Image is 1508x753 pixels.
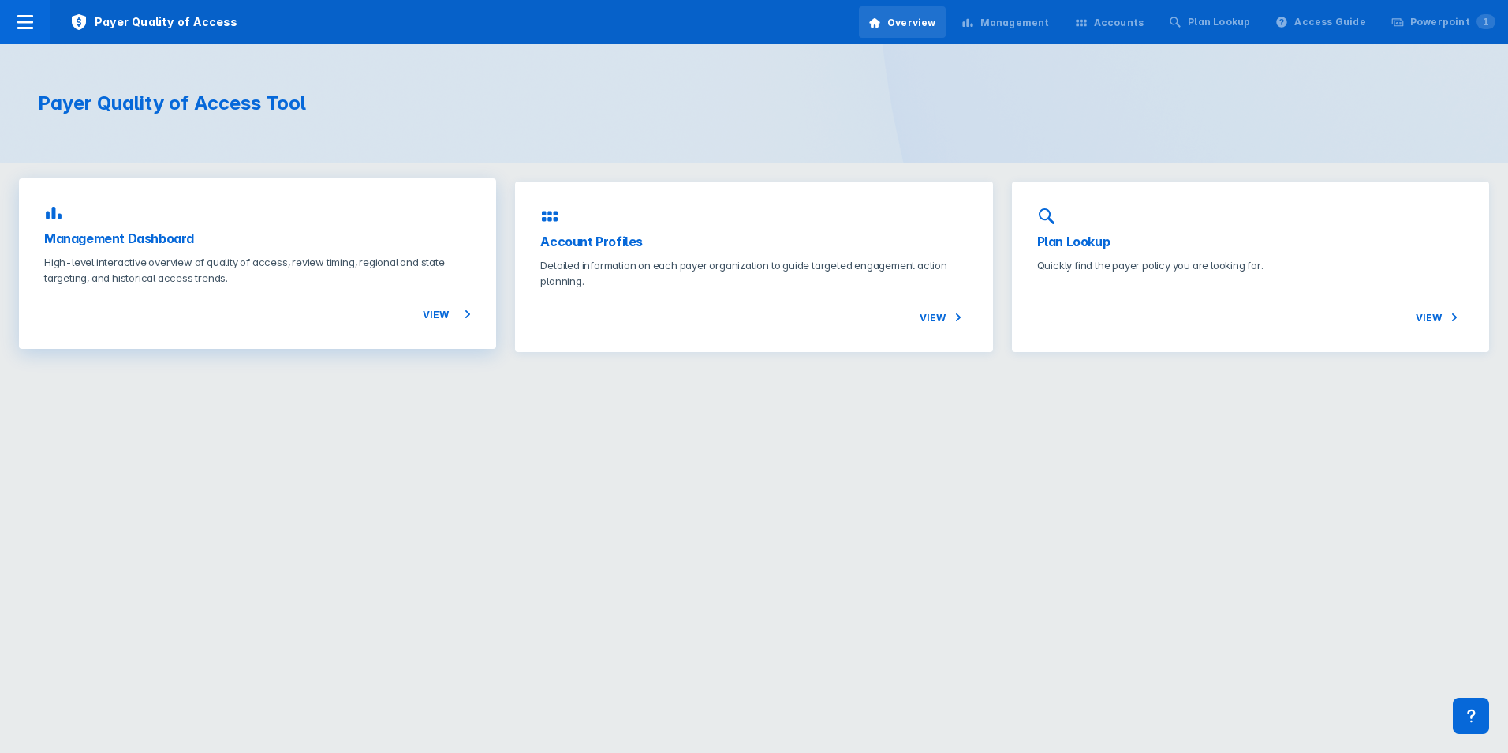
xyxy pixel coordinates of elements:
h3: Account Profiles [540,232,967,251]
div: Overview [887,16,936,30]
span: View [1416,308,1464,327]
a: Account ProfilesDetailed information on each payer organization to guide targeted engagement acti... [515,182,992,352]
a: Overview [859,6,946,38]
a: Management DashboardHigh-level interactive overview of quality of access, review timing, regional... [19,178,496,349]
h1: Payer Quality of Access Tool [38,92,735,115]
div: Accounts [1094,16,1144,30]
span: View [423,305,471,324]
p: High-level interactive overview of quality of access, review timing, regional and state targeting... [44,254,471,286]
span: View [920,308,968,327]
h3: Management Dashboard [44,229,471,248]
p: Detailed information on each payer organization to guide targeted engagement action planning. [540,257,967,289]
div: Plan Lookup [1188,15,1250,29]
div: Management [980,16,1050,30]
div: Powerpoint [1410,15,1495,29]
div: Contact Support [1453,698,1489,734]
div: Access Guide [1294,15,1365,29]
a: Accounts [1066,6,1154,38]
h3: Plan Lookup [1037,232,1464,251]
p: Quickly find the payer policy you are looking for. [1037,257,1464,273]
span: 1 [1476,14,1495,29]
a: Management [952,6,1059,38]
